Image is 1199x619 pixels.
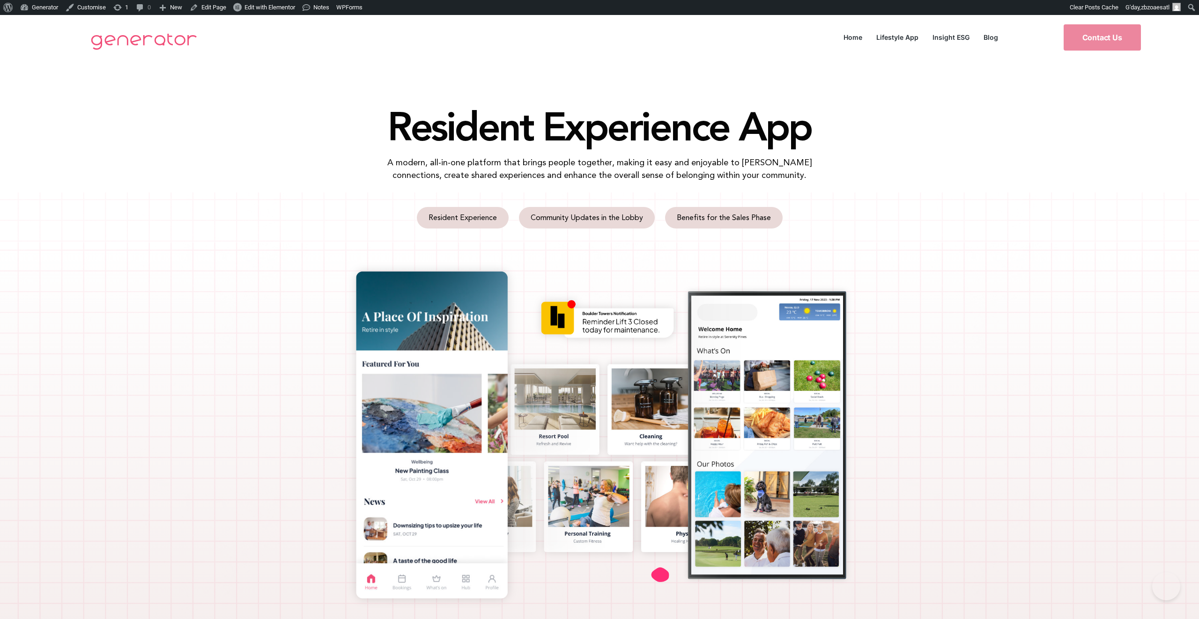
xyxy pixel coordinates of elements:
[531,214,643,221] span: Community Updates in the Lobby
[519,207,655,228] a: Community Updates in the Lobby
[1082,34,1122,41] span: Contact Us
[1064,24,1141,51] a: Contact Us
[836,31,869,44] a: Home
[665,207,783,228] a: Benefits for the Sales Phase
[836,31,1005,44] nav: Menu
[417,207,509,228] a: Resident Experience
[1152,572,1180,600] iframe: Toggle Customer Support
[244,4,295,11] span: Edit with Elementor
[373,156,827,181] p: A modern, all-in-one platform that brings people together, making it easy and enjoyable to [PERSO...
[429,214,497,221] span: Resident Experience
[977,31,1005,44] a: Blog
[677,214,771,221] span: Benefits for the Sales Phase
[925,31,977,44] a: Insight ESG
[869,31,925,44] a: Lifestyle App
[1141,4,1169,11] span: zbzoaesatl
[333,107,866,147] h1: Resident Experience App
